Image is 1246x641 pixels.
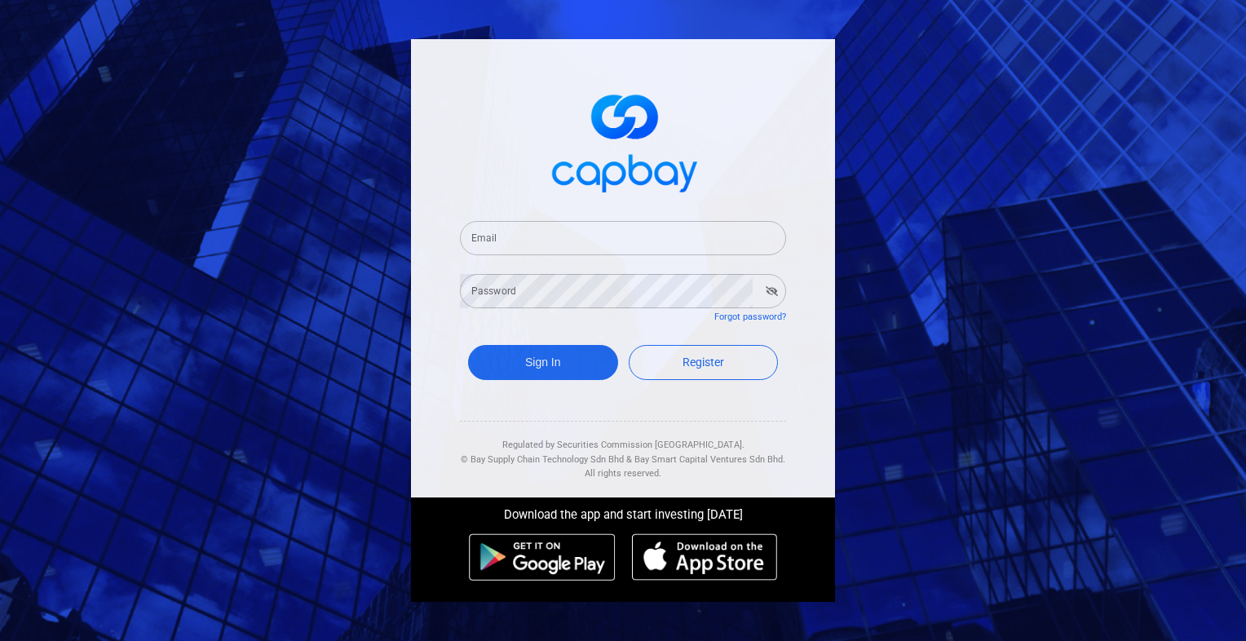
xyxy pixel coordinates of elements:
img: ios [632,533,777,581]
a: Forgot password? [714,312,786,322]
button: Sign In [468,345,618,380]
span: © Bay Supply Chain Technology Sdn Bhd [461,454,624,465]
img: android [469,533,616,581]
a: Register [629,345,779,380]
span: Bay Smart Capital Ventures Sdn Bhd. [634,454,785,465]
div: Download the app and start investing [DATE] [399,497,847,525]
span: Register [683,356,724,369]
img: logo [541,80,705,201]
div: Regulated by Securities Commission [GEOGRAPHIC_DATA]. & All rights reserved. [460,422,786,481]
